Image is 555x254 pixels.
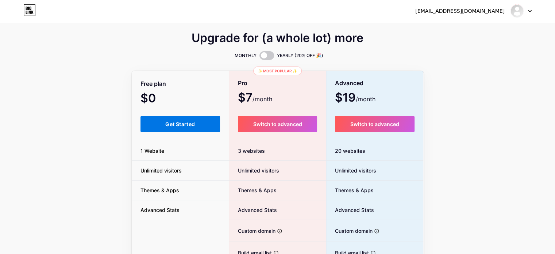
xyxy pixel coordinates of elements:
[132,167,190,174] span: Unlimited visitors
[253,95,272,103] span: /month
[229,206,277,214] span: Advanced Stats
[132,147,173,155] span: 1 Website
[140,94,176,104] span: $0
[253,121,302,127] span: Switch to advanced
[229,167,279,174] span: Unlimited visitors
[253,67,302,75] div: ✨ Most popular ✨
[350,121,399,127] span: Switch to advanced
[335,93,375,103] span: $19
[510,4,524,18] img: stergics
[229,141,326,161] div: 3 websites
[235,52,257,59] span: MONTHLY
[326,167,376,174] span: Unlimited visitors
[238,116,317,132] button: Switch to advanced
[326,186,374,194] span: Themes & Apps
[238,77,247,90] span: Pro
[415,7,505,15] div: [EMAIL_ADDRESS][DOMAIN_NAME]
[335,77,363,90] span: Advanced
[165,121,195,127] span: Get Started
[326,141,424,161] div: 20 websites
[335,116,415,132] button: Switch to advanced
[132,186,188,194] span: Themes & Apps
[229,186,277,194] span: Themes & Apps
[326,227,373,235] span: Custom domain
[192,34,363,42] span: Upgrade for (a whole lot) more
[238,93,272,103] span: $7
[356,95,375,103] span: /month
[140,77,166,90] span: Free plan
[229,227,275,235] span: Custom domain
[326,206,374,214] span: Advanced Stats
[277,52,323,59] span: YEARLY (20% OFF 🎉)
[140,116,220,132] button: Get Started
[132,206,188,214] span: Advanced Stats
